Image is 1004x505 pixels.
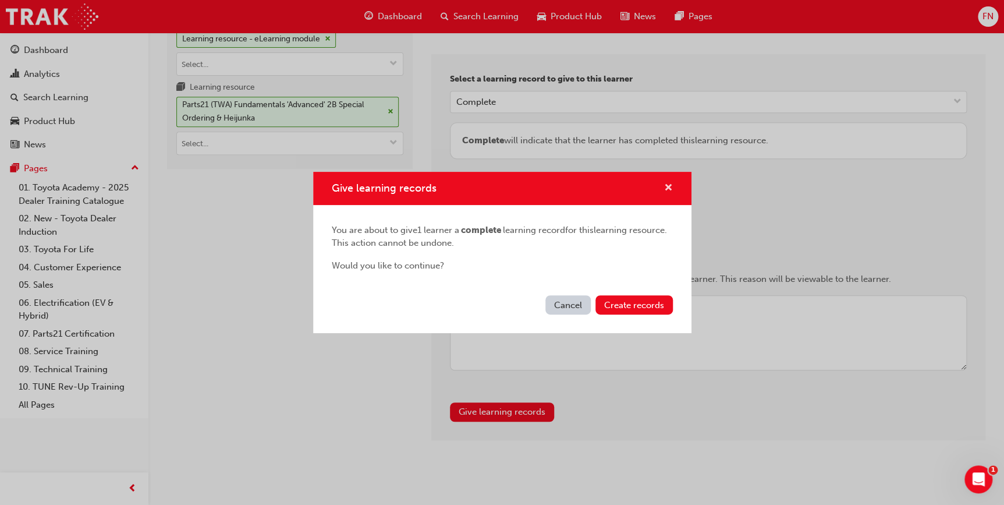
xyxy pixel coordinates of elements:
span: Create records [604,300,664,310]
span: cross-icon [664,183,673,194]
span: Give learning records [332,182,437,195]
span: complete [459,225,503,235]
iframe: Intercom live chat [964,465,992,493]
div: Give learning records [313,172,691,333]
div: You are about to give 1 learner a learning record for this learning resource . This action cannot... [332,224,673,250]
button: cross-icon [664,181,673,196]
div: Would you like to continue? [332,259,673,273]
span: 1 [988,465,998,475]
button: Create records [595,295,673,315]
button: Cancel [545,295,591,315]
